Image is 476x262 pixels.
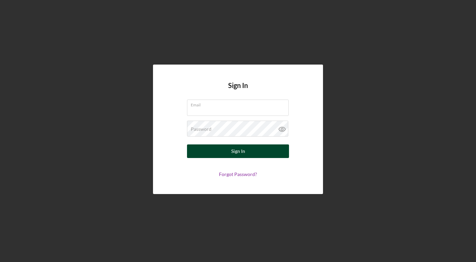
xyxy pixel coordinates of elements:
[191,100,289,107] label: Email
[187,144,289,158] button: Sign In
[228,82,248,100] h4: Sign In
[231,144,245,158] div: Sign In
[191,126,211,132] label: Password
[219,171,257,177] a: Forgot Password?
